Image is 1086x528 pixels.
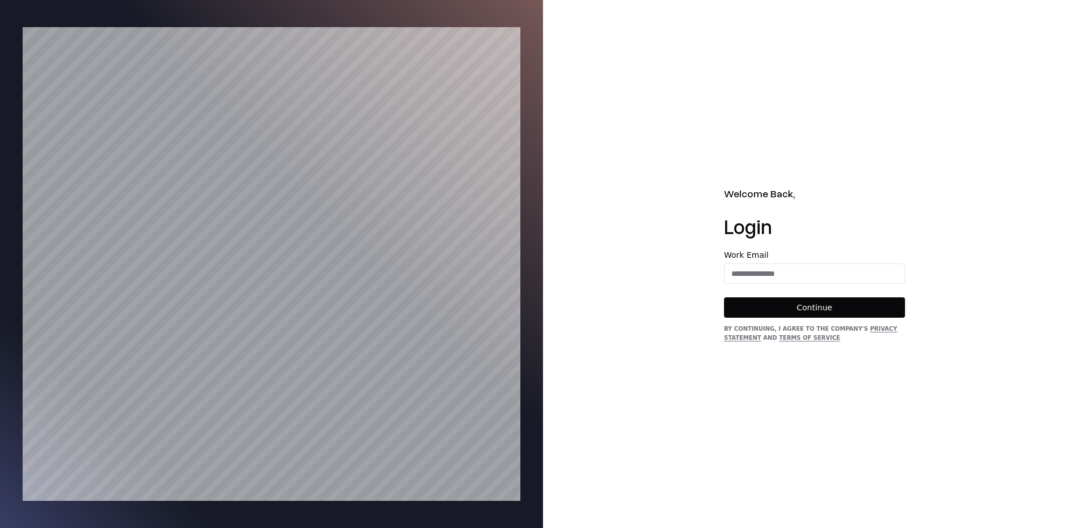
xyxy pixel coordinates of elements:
[724,186,905,201] h2: Welcome Back,
[724,251,905,259] label: Work Email
[724,215,905,237] h1: Login
[724,326,897,341] a: Privacy Statement
[724,324,905,343] div: By continuing, I agree to the Company's and
[724,297,905,318] button: Continue
[779,335,840,341] a: Terms of Service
